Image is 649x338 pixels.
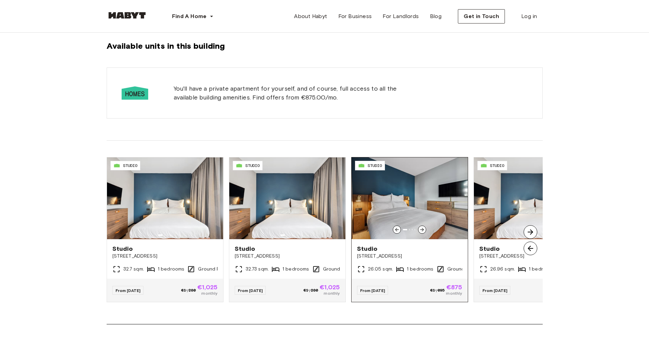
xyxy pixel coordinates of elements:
span: 1 bedrooms [407,266,434,273]
span: From [DATE] [360,288,385,293]
span: Ground Floor [447,266,478,273]
span: €1,280 [181,287,196,293]
span: Studio [112,245,218,253]
span: 1 bedrooms [158,266,185,273]
span: 32.7 sqm. [123,266,144,273]
span: From [DATE] [115,288,141,293]
span: Find A Home [172,12,207,20]
span: From [DATE] [482,288,508,293]
span: €1,095 [430,287,445,293]
span: €1,025 [197,284,218,290]
span: monthly [197,290,218,296]
span: For Business [338,12,372,20]
img: Image of the room [352,157,468,239]
span: [STREET_ADDRESS] [357,253,462,260]
span: 26.05 sqm. [368,266,393,273]
span: Studio [235,245,340,253]
button: Find A Home [167,10,219,23]
span: For Landlords [383,12,419,20]
span: [STREET_ADDRESS] [112,253,218,260]
span: 1 bedrooms [282,266,309,273]
a: STUDIOImage of the roomStudio[STREET_ADDRESS]32.7 sqm.1 bedroomsGround FloorFrom [DATE]€1,280€1,0... [107,157,223,302]
a: For Landlords [377,10,424,23]
span: monthly [320,290,340,296]
img: Habyt [107,12,148,19]
span: Studio [479,245,585,253]
img: Image of the room [474,157,590,239]
span: Studio [357,245,462,253]
span: From [DATE] [238,288,263,293]
span: Available units in this building [107,41,543,51]
span: €1,025 [320,284,340,290]
span: €1,280 [304,287,318,293]
a: About Habyt [289,10,333,23]
span: 1 bedrooms [529,266,556,273]
img: Image of the room [107,157,223,239]
span: €875 [446,284,462,290]
span: STUDIO [490,163,505,169]
a: Blog [424,10,447,23]
a: For Business [333,10,377,23]
span: STUDIO [123,163,138,169]
span: 26.96 sqm. [490,266,515,273]
span: STUDIO [245,163,260,169]
span: 32.73 sqm. [246,266,269,273]
span: Blog [430,12,442,20]
span: monthly [446,290,462,296]
img: Image of the room [229,157,345,239]
span: Ground Floor [198,266,229,273]
span: Log in [521,12,537,20]
span: [STREET_ADDRESS] [479,253,585,260]
span: You'll have a private apartment for yourself, and of course, full access to all the available bui... [174,84,422,102]
span: STUDIO [368,163,382,169]
span: [STREET_ADDRESS] [235,253,340,260]
a: STUDIOImage of the roomStudio[STREET_ADDRESS]26.05 sqm.1 bedroomsGround FloorFrom [DATE]€1,095€87... [352,157,468,302]
button: Get in Touch [458,9,505,24]
a: STUDIOImage of the roomStudio[STREET_ADDRESS]26.96 sqm.1 bedroomsFrom [DATE] [474,157,590,302]
a: Log in [516,10,542,23]
a: STUDIOImage of the roomStudio[STREET_ADDRESS]32.73 sqm.1 bedroomsGround FloorFrom [DATE]€1,280€1,... [229,157,345,302]
span: Ground Floor [323,266,354,273]
span: About Habyt [294,12,327,20]
span: Get in Touch [464,12,499,20]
